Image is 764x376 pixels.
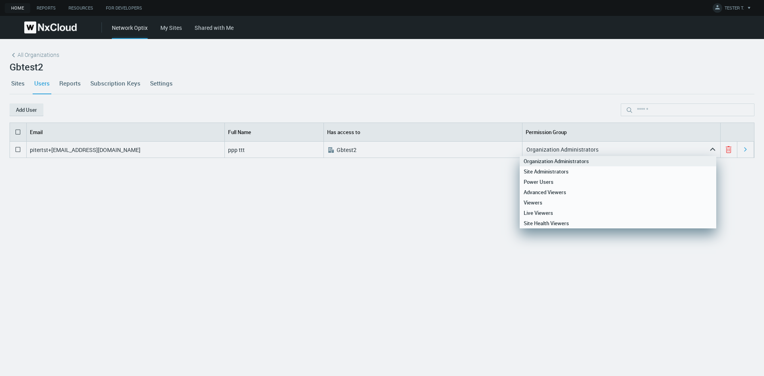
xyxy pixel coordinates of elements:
[33,72,51,94] a: Users
[228,146,245,154] nx-search-highlight: ppp ttt
[10,103,43,116] button: Add User
[160,24,182,31] a: My Sites
[10,72,26,94] a: Sites
[99,3,148,13] a: For Developers
[524,209,553,216] nx-search-highlight: Live Viewers
[524,189,566,196] nx-search-highlight: Advanced Viewers
[10,51,59,59] a: All Organizations
[30,3,62,13] a: Reports
[524,220,569,227] nx-search-highlight: Site Health Viewers
[524,158,589,165] nx-search-highlight: Organization Administrators
[58,72,82,94] a: Reports
[524,199,542,206] nx-search-highlight: Viewers
[524,168,569,175] nx-search-highlight: Site Administrators
[524,178,554,185] nx-search-highlight: Power Users
[526,146,598,153] nx-search-highlight: Organization Administrators
[30,146,140,154] nx-search-highlight: pitertst+[EMAIL_ADDRESS][DOMAIN_NAME]
[112,23,148,39] div: Network Optix
[725,5,744,14] span: TESTER T.
[62,3,99,13] a: Resources
[5,3,30,13] a: Home
[337,146,357,154] nx-search-highlight: Gbtest2
[24,21,77,33] img: Nx Cloud logo
[195,24,234,31] a: Shared with Me
[10,61,754,72] h2: Gbtest2
[89,72,142,94] a: Subscription Keys
[18,51,59,59] span: All Organizations
[148,72,174,94] a: Settings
